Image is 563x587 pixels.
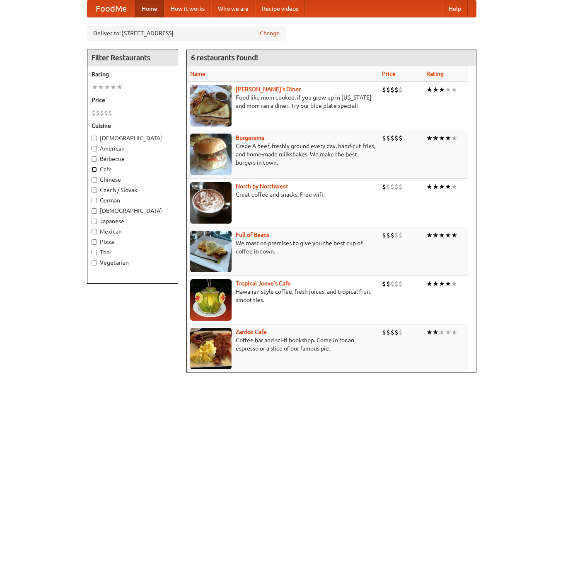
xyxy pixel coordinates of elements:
[92,188,97,193] input: Czech / Slovak
[451,279,457,288] li: ★
[190,336,375,353] p: Coffee bar and sci-fi bookshop. Come in for an espresso or a slice of our famous pie.
[92,186,174,194] label: Czech / Slovak
[92,227,174,236] label: Mexican
[255,0,305,17] a: Recipe videos
[426,85,433,94] li: ★
[211,0,255,17] a: Who we are
[445,134,451,143] li: ★
[236,329,267,335] a: Zardoz Cafe
[394,85,399,94] li: $
[445,279,451,288] li: ★
[92,134,174,142] label: [DEMOGRAPHIC_DATA]
[445,328,451,337] li: ★
[92,250,97,255] input: Thai
[445,182,451,191] li: ★
[382,328,386,337] li: $
[390,328,394,337] li: $
[236,134,264,141] a: Burgerama
[399,134,403,143] li: $
[135,0,164,17] a: Home
[442,0,468,17] a: Help
[108,108,112,117] li: $
[260,29,280,37] a: Change
[92,208,97,214] input: [DEMOGRAPHIC_DATA]
[433,134,439,143] li: ★
[394,134,399,143] li: $
[433,279,439,288] li: ★
[433,182,439,191] li: ★
[399,279,403,288] li: $
[439,134,445,143] li: ★
[390,279,394,288] li: $
[92,198,97,203] input: German
[92,155,174,163] label: Barbecue
[382,85,386,94] li: $
[92,229,97,234] input: Mexican
[92,167,97,172] input: Cafe
[104,108,108,117] li: $
[236,280,291,287] b: Tropical Jeeve's Cafe
[390,182,394,191] li: $
[87,49,178,66] h4: Filter Restaurants
[100,108,104,117] li: $
[190,279,232,321] img: jeeves.jpg
[190,182,232,224] img: north.jpg
[386,134,390,143] li: $
[190,287,375,304] p: Hawaiian style coffee, fresh juices, and tropical fruit smoothies.
[92,196,174,205] label: German
[87,26,286,41] div: Deliver to: [STREET_ADDRESS]
[104,83,110,92] li: ★
[386,328,390,337] li: $
[399,85,403,94] li: $
[382,231,386,240] li: $
[394,231,399,240] li: $
[439,279,445,288] li: ★
[92,175,174,184] label: Chinese
[451,231,457,240] li: ★
[451,85,457,94] li: ★
[190,328,232,369] img: zardoz.jpg
[390,231,394,240] li: $
[116,83,123,92] li: ★
[92,177,97,183] input: Chinese
[386,182,390,191] li: $
[433,328,439,337] li: ★
[399,182,403,191] li: $
[433,85,439,94] li: ★
[110,83,116,92] li: ★
[98,83,104,92] li: ★
[190,93,375,110] p: Food like mom cooked, if you grew up in [US_STATE] and mom ran a diner. Try our blue plate special!
[92,207,174,215] label: [DEMOGRAPHIC_DATA]
[433,231,439,240] li: ★
[390,134,394,143] li: $
[236,231,269,238] a: Full of Beans
[236,86,301,93] a: [PERSON_NAME]'s Diner
[92,258,174,267] label: Vegetarian
[394,182,399,191] li: $
[382,71,396,77] a: Price
[92,219,97,224] input: Japanese
[386,231,390,240] li: $
[92,248,174,256] label: Thai
[236,183,288,190] a: North by Northwest
[439,328,445,337] li: ★
[190,190,375,199] p: Great coffee and snacks. Free wifi.
[451,182,457,191] li: ★
[92,165,174,173] label: Cafe
[399,231,403,240] li: $
[386,279,390,288] li: $
[92,70,174,78] h5: Rating
[445,231,451,240] li: ★
[92,96,174,104] h5: Price
[92,144,174,153] label: American
[426,134,433,143] li: ★
[92,239,97,245] input: Pizza
[426,279,433,288] li: ★
[164,0,211,17] a: How it works
[382,182,386,191] li: $
[92,260,97,265] input: Vegetarian
[451,328,457,337] li: ★
[439,85,445,94] li: ★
